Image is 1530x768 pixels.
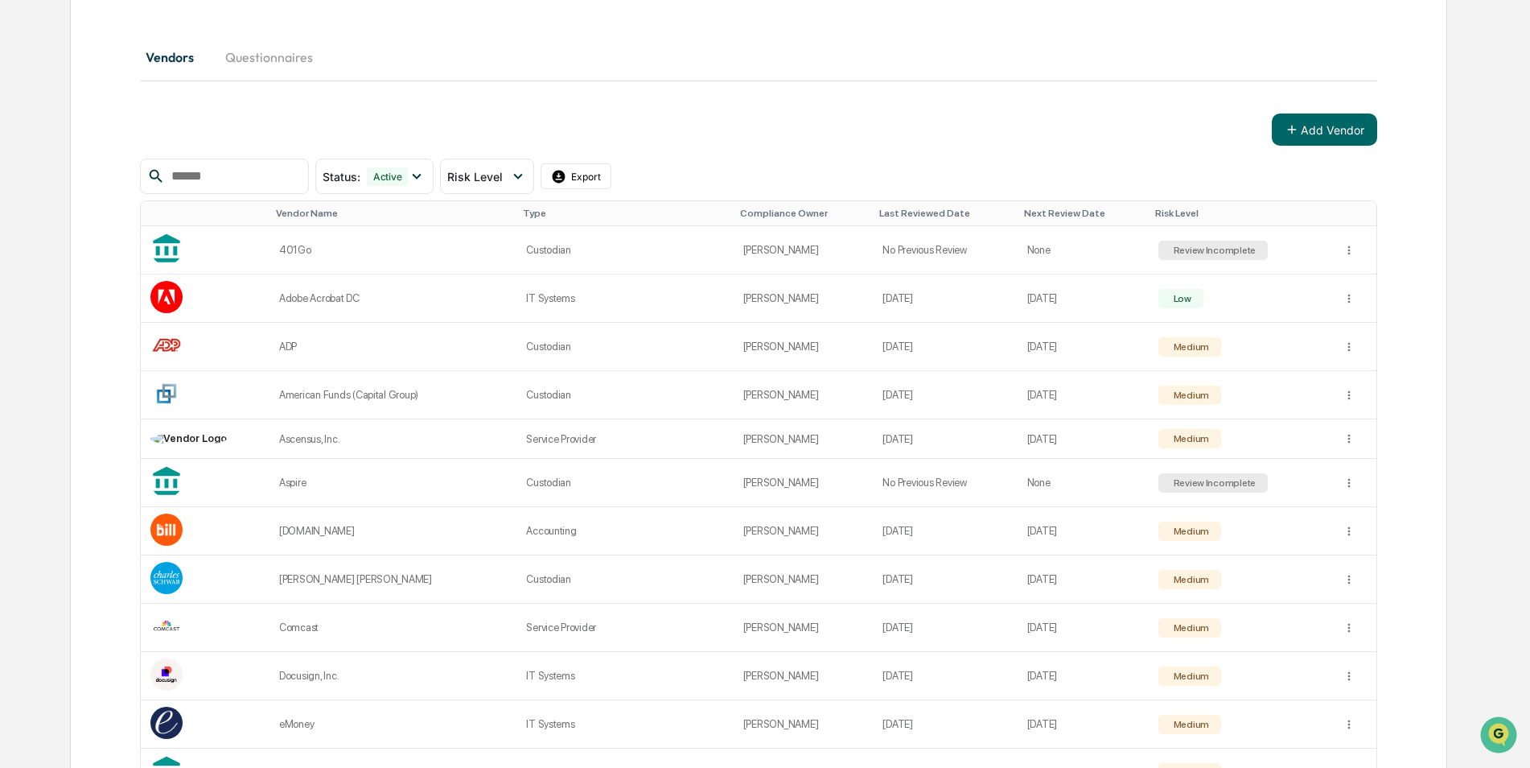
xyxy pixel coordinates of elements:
[734,459,874,507] td: [PERSON_NAME]
[276,208,510,219] div: Toggle SortBy
[1018,419,1149,459] td: [DATE]
[154,208,263,219] div: Toggle SortBy
[541,163,611,189] button: Export
[1170,574,1209,585] div: Medium
[16,235,29,248] div: 🔎
[873,604,1017,652] td: [DATE]
[873,226,1017,275] td: No Previous Review
[279,718,507,730] div: eMoney
[873,371,1017,419] td: [DATE]
[140,38,1378,76] div: secondary tabs example
[1479,715,1522,758] iframe: Open customer support
[516,275,733,323] td: IT Systems
[873,323,1017,371] td: [DATE]
[873,419,1017,459] td: [DATE]
[150,329,183,361] img: Vendor Logo
[16,34,293,60] p: How can we help?
[1018,275,1149,323] td: [DATE]
[133,203,199,219] span: Attestations
[212,38,326,76] button: Questionnaires
[150,707,183,739] img: Vendor Logo
[873,700,1017,749] td: [DATE]
[113,272,195,285] a: Powered byPylon
[516,371,733,419] td: Custodian
[367,167,409,186] div: Active
[873,507,1017,555] td: [DATE]
[1170,622,1209,634] div: Medium
[279,525,507,537] div: [DOMAIN_NAME]
[279,670,507,682] div: Docusign, Inc.
[1018,371,1149,419] td: [DATE]
[150,378,183,410] img: Vendor Logo
[734,700,874,749] td: [PERSON_NAME]
[873,275,1017,323] td: [DATE]
[279,244,507,256] div: 401Go
[1346,208,1370,219] div: Toggle SortBy
[279,621,507,634] div: Comcast
[110,196,206,225] a: 🗄️Attestations
[1170,477,1256,489] div: Review Incomplete
[150,514,183,546] img: Vendor Logo
[1170,433,1209,444] div: Medium
[734,419,874,459] td: [PERSON_NAME]
[32,203,104,219] span: Preclearance
[160,273,195,285] span: Pylon
[734,604,874,652] td: [PERSON_NAME]
[16,123,45,152] img: 1746055101610-c473b297-6a78-478c-a979-82029cc54cd1
[150,610,183,642] img: Vendor Logo
[1170,719,1209,730] div: Medium
[1155,208,1327,219] div: Toggle SortBy
[55,123,264,139] div: Start new chat
[734,652,874,700] td: [PERSON_NAME]
[1018,700,1149,749] td: [DATE]
[1024,208,1142,219] div: Toggle SortBy
[447,170,503,184] span: Risk Level
[279,477,507,489] div: Aspire
[279,573,507,585] div: [PERSON_NAME] [PERSON_NAME]
[274,128,293,147] button: Start new chat
[516,226,733,275] td: Custodian
[10,227,108,256] a: 🔎Data Lookup
[1170,341,1209,353] div: Medium
[150,659,183,691] img: Vendor Logo
[516,459,733,507] td: Custodian
[323,170,360,184] span: Status :
[1018,507,1149,555] td: [DATE]
[279,433,507,445] div: Ascensus, Inc.
[16,204,29,217] div: 🖐️
[150,281,183,313] img: Vendor Logo
[117,204,130,217] div: 🗄️
[55,139,204,152] div: We're available if you need us!
[516,604,733,652] td: Service Provider
[873,459,1017,507] td: No Previous Review
[516,700,733,749] td: IT Systems
[1170,390,1209,401] div: Medium
[734,371,874,419] td: [PERSON_NAME]
[1170,245,1256,256] div: Review Incomplete
[279,389,507,401] div: American Funds (Capital Group)
[740,208,867,219] div: Toggle SortBy
[516,419,733,459] td: Service Provider
[279,341,507,353] div: ADP
[1170,671,1209,682] div: Medium
[10,196,110,225] a: 🖐️Preclearance
[734,323,874,371] td: [PERSON_NAME]
[516,652,733,700] td: IT Systems
[734,507,874,555] td: [PERSON_NAME]
[734,226,874,275] td: [PERSON_NAME]
[1170,293,1191,304] div: Low
[1018,604,1149,652] td: [DATE]
[879,208,1010,219] div: Toggle SortBy
[279,292,507,304] div: Adobe Acrobat DC
[516,507,733,555] td: Accounting
[140,38,212,76] button: Vendors
[1018,555,1149,604] td: [DATE]
[516,323,733,371] td: Custodian
[516,555,733,604] td: Custodian
[150,562,183,594] img: Vendor Logo
[1018,226,1149,275] td: None
[1018,323,1149,371] td: [DATE]
[1018,459,1149,507] td: None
